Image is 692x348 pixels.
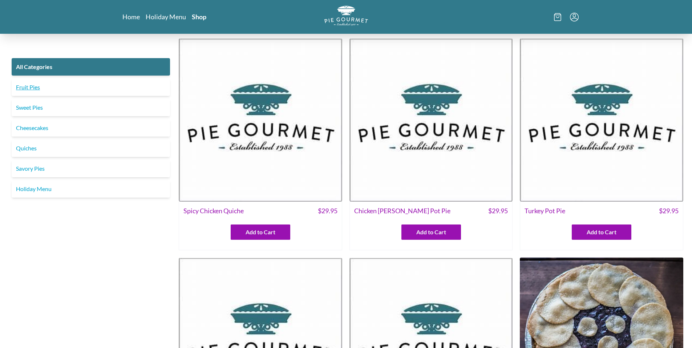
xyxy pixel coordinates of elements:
[12,139,170,157] a: Quiches
[349,38,513,202] img: Chicken Curry Pot Pie
[12,119,170,137] a: Cheesecakes
[520,38,683,202] img: Turkey Pot Pie
[122,12,140,21] a: Home
[12,160,170,177] a: Savory Pies
[318,206,337,216] span: $ 29.95
[572,224,631,240] button: Add to Cart
[231,224,290,240] button: Add to Cart
[570,13,579,21] button: Menu
[183,206,244,216] span: Spicy Chicken Quiche
[12,58,170,76] a: All Categories
[401,224,461,240] button: Add to Cart
[192,12,206,21] a: Shop
[246,228,275,236] span: Add to Cart
[354,206,450,216] span: Chicken [PERSON_NAME] Pot Pie
[659,206,679,216] span: $ 29.95
[12,180,170,198] a: Holiday Menu
[416,228,446,236] span: Add to Cart
[12,99,170,116] a: Sweet Pies
[587,228,616,236] span: Add to Cart
[179,38,342,202] img: Spicy Chicken Quiche
[488,206,508,216] span: $ 29.95
[146,12,186,21] a: Holiday Menu
[12,78,170,96] a: Fruit Pies
[525,206,565,216] span: Turkey Pot Pie
[324,6,368,26] img: logo
[324,6,368,28] a: Logo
